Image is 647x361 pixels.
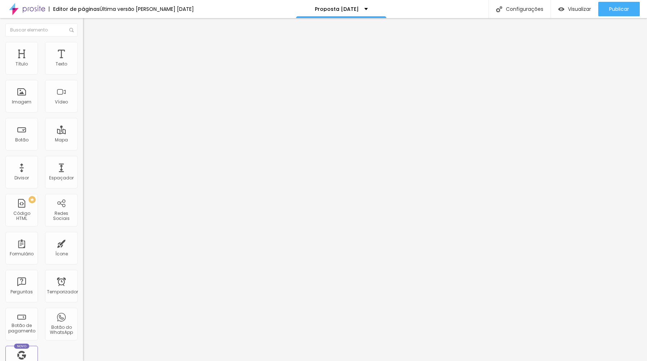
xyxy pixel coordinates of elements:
[8,322,35,334] font: Botão de pagamento
[10,251,34,257] font: Formulário
[49,175,74,181] font: Espaçador
[69,28,74,32] img: Ícone
[15,137,29,143] font: Botão
[55,99,68,105] font: Vídeo
[12,99,31,105] font: Imagem
[609,5,629,13] font: Publicar
[14,175,29,181] font: Divisor
[100,5,194,13] font: Última versão [PERSON_NAME] [DATE]
[315,5,359,13] font: Proposta [DATE]
[496,6,502,12] img: Ícone
[55,137,68,143] font: Mapa
[10,289,33,295] font: Perguntas
[56,61,67,67] font: Texto
[50,324,73,335] font: Botão do WhatsApp
[551,2,598,16] button: Visualizar
[53,210,70,221] font: Redes Sociais
[47,289,78,295] font: Temporizador
[83,18,647,361] iframe: Editor
[5,24,78,37] input: Buscar elemento
[506,5,543,13] font: Configurações
[598,2,640,16] button: Publicar
[568,5,591,13] font: Visualizar
[17,344,27,348] font: Novo
[558,6,564,12] img: view-1.svg
[16,61,28,67] font: Título
[13,210,30,221] font: Código HTML
[53,5,100,13] font: Editor de páginas
[55,251,68,257] font: Ícone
